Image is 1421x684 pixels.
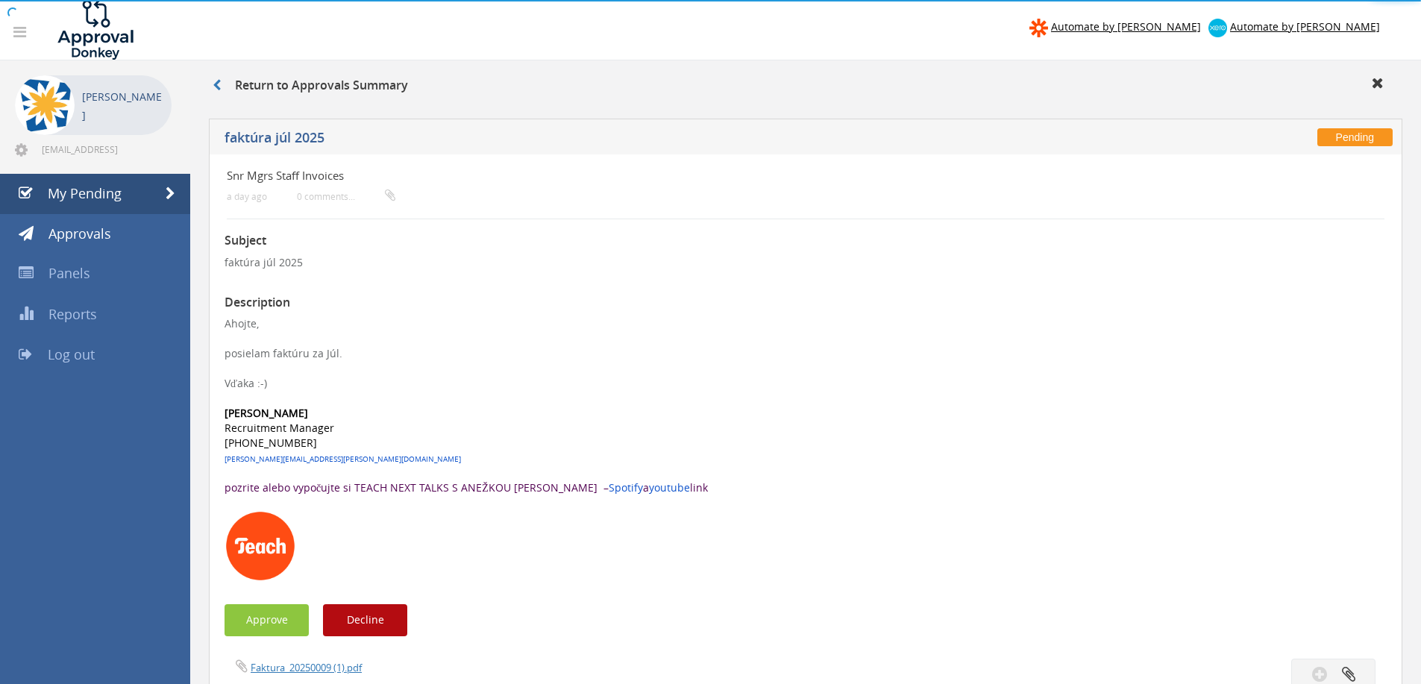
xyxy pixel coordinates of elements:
p: faktúra júl 2025 [225,255,1387,270]
span: Panels [48,264,90,282]
h5: faktúra júl 2025 [225,131,1041,149]
span: Reports [48,305,97,323]
a: Spotify [609,480,643,495]
button: Approve [225,604,309,636]
a: youtube [649,480,690,495]
p: [PERSON_NAME] [82,87,164,125]
font: [PHONE_NUMBER] [225,436,317,450]
h4: Snr Mgrs Staff Invoices [227,169,1191,182]
span: Automate by [PERSON_NAME] [1230,19,1380,34]
small: a day ago [227,191,267,202]
span: Automate by [PERSON_NAME] [1051,19,1201,34]
div: pozrite alebo vypočujte si TEACH NEXT TALKS S ANEŽKOU [PERSON_NAME] – a link [225,480,1387,495]
font: Recruitment Manager [225,421,334,435]
h3: Return to Approvals Summary [213,79,408,92]
div: posielam faktúru za Júl. Vďaka :-) [225,346,1387,391]
span: Pending [1317,128,1393,146]
small: 0 comments... [297,191,395,202]
span: [EMAIL_ADDRESS][DOMAIN_NAME] [42,143,169,155]
img: xero-logo.png [1208,19,1227,37]
a: Faktura_20250009 (1).pdf [251,661,362,674]
a: [PERSON_NAME][EMAIL_ADDRESS][PERSON_NAME][DOMAIN_NAME] [225,454,461,464]
h3: Description [225,296,1387,310]
span: Approvals [48,225,111,242]
span: My Pending [48,184,122,202]
img: zapier-logomark.png [1029,19,1048,37]
img: AIorK4xum92ULl6MfEC87BzxdKPd066n-_wody-wG3DD6EcpWWQSs4h78O4xkKOQr1XycK7x_tLcvPo [225,510,296,582]
h3: Subject [225,234,1387,248]
font: [PERSON_NAME] [225,406,308,420]
button: Decline [323,604,407,636]
span: Log out [48,345,95,363]
div: Ahojte, [225,316,1387,331]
